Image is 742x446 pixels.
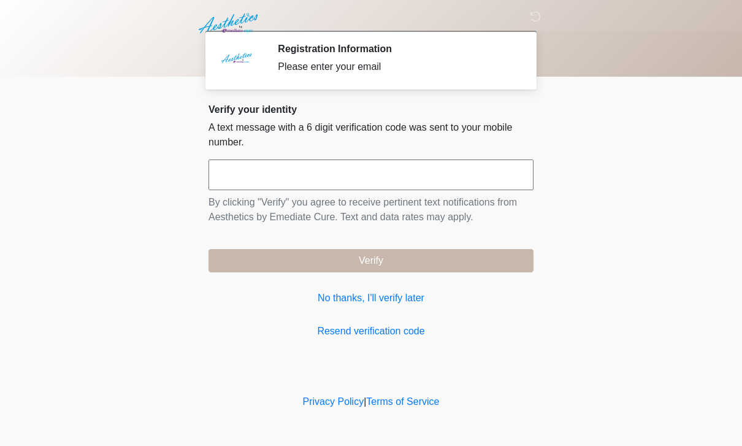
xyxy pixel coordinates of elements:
button: Verify [208,249,534,272]
p: A text message with a 6 digit verification code was sent to your mobile number. [208,120,534,150]
img: Agent Avatar [218,43,254,80]
img: Aesthetics by Emediate Cure Logo [196,9,263,37]
a: Privacy Policy [303,396,364,407]
a: Terms of Service [366,396,439,407]
div: Please enter your email [278,60,515,74]
h2: Verify your identity [208,104,534,115]
a: No thanks, I'll verify later [208,291,534,306]
h2: Registration Information [278,43,515,55]
a: Resend verification code [208,324,534,339]
a: | [364,396,366,407]
p: By clicking "Verify" you agree to receive pertinent text notifications from Aesthetics by Emediat... [208,195,534,225]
